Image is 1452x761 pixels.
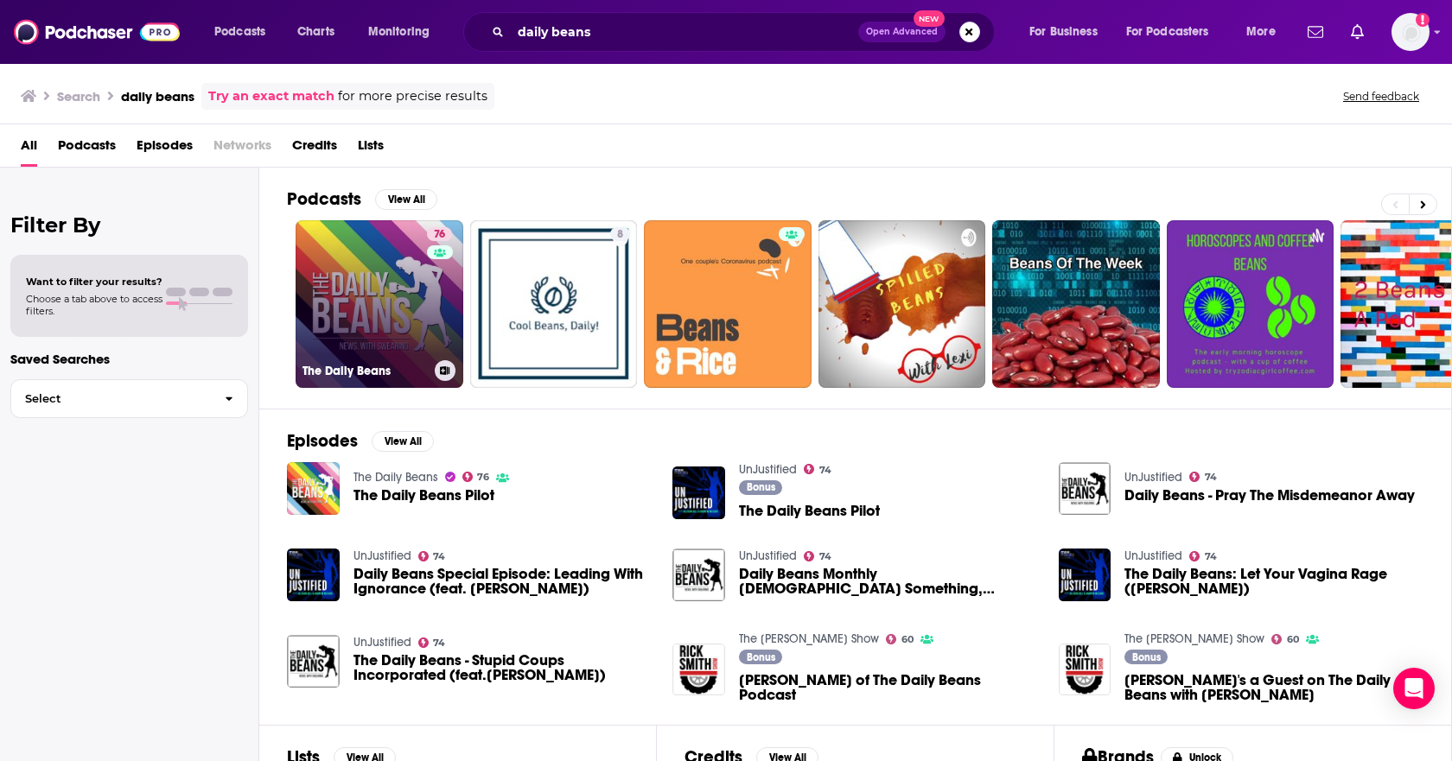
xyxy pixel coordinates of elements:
a: The Daily Beans [353,470,438,485]
img: The Daily Beans - Stupid Coups Incorporated (feat.Hugo Lowell) [287,635,340,688]
img: Daily Beans - Pray The Misdemeanor Away [1059,462,1111,515]
span: 76 [477,473,489,481]
span: Monitoring [368,20,430,44]
a: UnJustified [739,462,797,477]
a: The Rick Smith Show [739,631,879,646]
a: 76The Daily Beans [296,220,463,388]
span: 74 [1205,553,1217,561]
a: Episodes [137,131,193,167]
span: The Daily Beans - Stupid Coups Incorporated (feat.[PERSON_NAME]) [353,653,653,682]
span: Networks [213,131,271,167]
img: Podchaser - Follow, Share and Rate Podcasts [14,16,180,48]
a: Daily Beans Monthly Gay Something, Somewhere (feat. Erin Foley) corrected [739,567,1038,596]
p: Saved Searches [10,351,248,367]
span: Bonus [747,482,775,492]
a: Lists [358,131,384,167]
span: Want to filter your results? [26,276,162,288]
img: The Daily Beans Pilot [287,462,340,515]
span: Open Advanced [866,28,938,36]
span: The Daily Beans: Let Your Vagina Rage ([PERSON_NAME]) [1124,567,1423,596]
button: Open AdvancedNew [858,22,946,42]
a: 76 [427,227,452,241]
span: 74 [433,553,445,561]
a: Allison Gill of The Daily Beans Podcast [739,673,1038,702]
a: Show notifications dropdown [1301,17,1330,47]
h2: Episodes [287,430,358,452]
span: For Business [1029,20,1098,44]
a: 74 [804,464,831,474]
div: Search podcasts, credits, & more... [480,12,1011,52]
a: Rick's a Guest on The Daily Beans with Allison Gil [1124,673,1423,702]
a: Allison Gill of The Daily Beans Podcast [672,644,725,696]
span: 74 [433,639,445,647]
img: The Daily Beans: Let Your Vagina Rage (Lizz Winstead) [1059,549,1111,601]
span: 8 [617,226,623,244]
span: 60 [1287,636,1299,644]
a: PodcastsView All [287,188,437,210]
a: 74 [418,637,446,648]
span: 74 [1205,473,1217,481]
a: Charts [286,18,345,46]
img: Rick's a Guest on The Daily Beans with Allison Gil [1059,644,1111,696]
span: Daily Beans Monthly [DEMOGRAPHIC_DATA] Something, Somewhere (feat. [PERSON_NAME]) corrected [739,567,1038,596]
span: 76 [434,226,445,244]
span: 74 [819,553,831,561]
a: Show notifications dropdown [1344,17,1371,47]
h2: Filter By [10,212,248,238]
a: The Daily Beans Pilot [353,488,494,503]
span: Logged in as AtriaBooks [1391,13,1430,51]
a: UnJustified [353,635,411,650]
span: Bonus [1132,652,1161,663]
img: User Profile [1391,13,1430,51]
a: All [21,131,37,167]
span: for more precise results [338,86,487,106]
a: Credits [292,131,337,167]
img: The Daily Beans Pilot [672,466,725,519]
a: 8 [610,227,630,241]
span: For Podcasters [1126,20,1209,44]
a: UnJustified [739,549,797,563]
a: The Daily Beans: Let Your Vagina Rage (Lizz Winstead) [1124,567,1423,596]
a: 76 [462,472,490,482]
h3: Search [57,88,100,105]
a: 60 [1271,634,1299,644]
span: 74 [819,466,831,474]
a: The Daily Beans - Stupid Coups Incorporated (feat.Hugo Lowell) [353,653,653,682]
span: [PERSON_NAME]'s a Guest on The Daily Beans with [PERSON_NAME] [1124,673,1423,702]
a: 8 [470,220,638,388]
span: More [1246,20,1276,44]
h2: Podcasts [287,188,361,210]
a: 74 [1189,472,1217,482]
span: Daily Beans Special Episode: Leading With Ignorance (feat. [PERSON_NAME]) [353,567,653,596]
button: View All [372,431,434,452]
input: Search podcasts, credits, & more... [511,18,858,46]
button: Select [10,379,248,418]
a: The Daily Beans Pilot [739,504,880,518]
a: 74 [1189,551,1217,561]
a: Podcasts [58,131,116,167]
img: Daily Beans Monthly Gay Something, Somewhere (feat. Erin Foley) corrected [672,549,725,601]
svg: Add a profile image [1416,13,1430,27]
a: The Rick Smith Show [1124,631,1264,646]
span: New [914,10,945,27]
button: open menu [202,18,288,46]
span: [PERSON_NAME] of The Daily Beans Podcast [739,673,1038,702]
button: open menu [356,18,452,46]
a: Daily Beans Special Episode: Leading With Ignorance (feat. Billy Ray) [353,567,653,596]
a: 74 [418,551,446,561]
span: Charts [297,20,334,44]
button: open menu [1017,18,1119,46]
a: 74 [804,551,831,561]
span: Daily Beans - Pray The Misdemeanor Away [1124,488,1415,503]
a: Try an exact match [208,86,334,106]
img: Daily Beans Special Episode: Leading With Ignorance (feat. Billy Ray) [287,549,340,601]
